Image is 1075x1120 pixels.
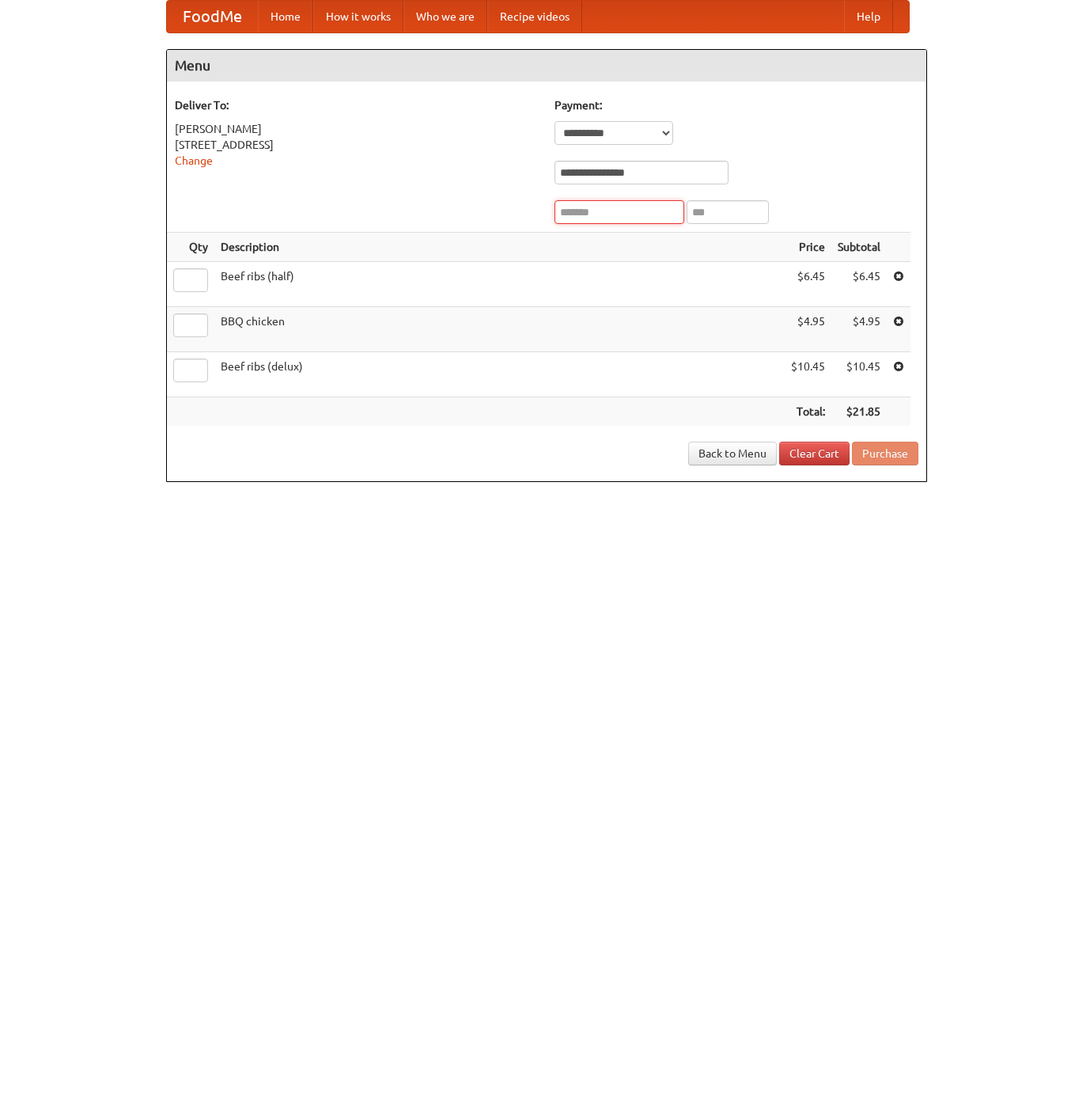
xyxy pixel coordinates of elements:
[214,307,785,352] td: BBQ chicken
[167,50,926,82] h4: Menu
[555,97,918,113] h5: Payment:
[313,1,403,32] a: How it works
[785,352,831,397] td: $10.45
[831,397,887,427] th: $21.85
[785,233,831,262] th: Price
[175,97,539,113] h5: Deliver To:
[831,233,887,262] th: Subtotal
[831,352,887,397] td: $10.45
[175,121,539,137] div: [PERSON_NAME]
[688,442,777,465] a: Back to Menu
[852,442,918,465] button: Purchase
[831,262,887,307] td: $6.45
[214,233,785,262] th: Description
[167,1,258,32] a: FoodMe
[403,1,487,32] a: Who we are
[214,352,785,397] td: Beef ribs (delux)
[167,233,214,262] th: Qty
[487,1,582,32] a: Recipe videos
[258,1,313,32] a: Home
[175,154,213,167] a: Change
[779,442,850,465] a: Clear Cart
[175,137,539,153] div: [STREET_ADDRESS]
[785,397,831,427] th: Total:
[785,262,831,307] td: $6.45
[831,307,887,352] td: $4.95
[844,1,893,32] a: Help
[785,307,831,352] td: $4.95
[214,262,785,307] td: Beef ribs (half)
